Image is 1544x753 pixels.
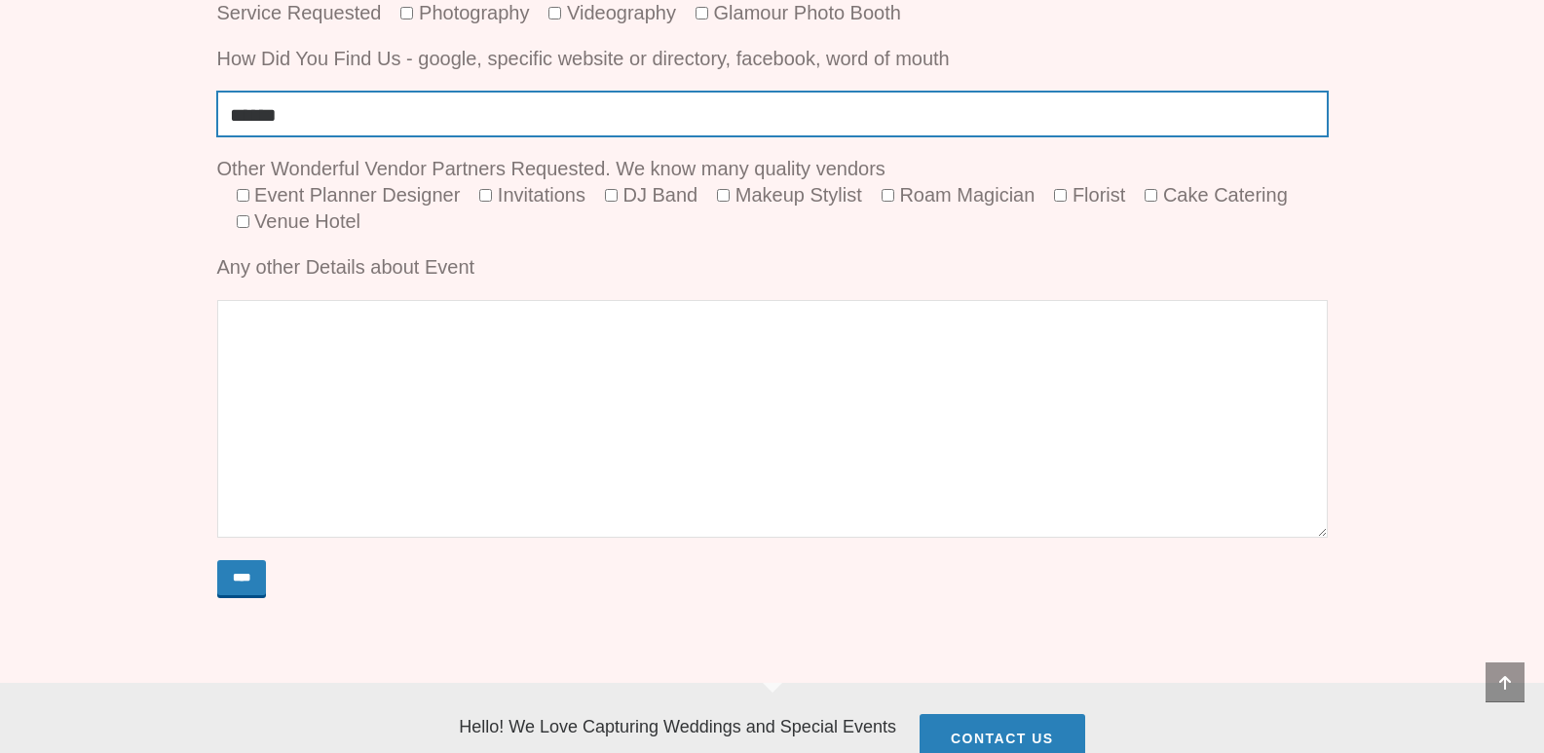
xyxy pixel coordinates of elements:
[708,2,901,23] span: Glamour Photo Booth
[249,184,461,206] span: Event Planner Designer
[894,184,1036,206] span: Roam Magician
[459,717,896,736] font: Hello! We Love Capturing Weddings and Special Events
[217,156,1328,235] p: Other Wonderful Vendor Partners Requested. We know many quality vendors
[413,2,529,23] span: Photography
[730,184,862,206] span: Makeup Stylist
[561,2,676,23] span: Videography
[249,210,361,232] span: Venue Hotel
[217,254,1328,281] p: Any other Details about Event
[1157,184,1287,206] span: Cake Catering
[217,46,1328,72] p: How Did You Find Us - google, specific website or directory, facebook, word of mouth
[1067,184,1125,206] span: Florist
[618,184,697,206] span: DJ Band
[492,184,585,206] span: Invitations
